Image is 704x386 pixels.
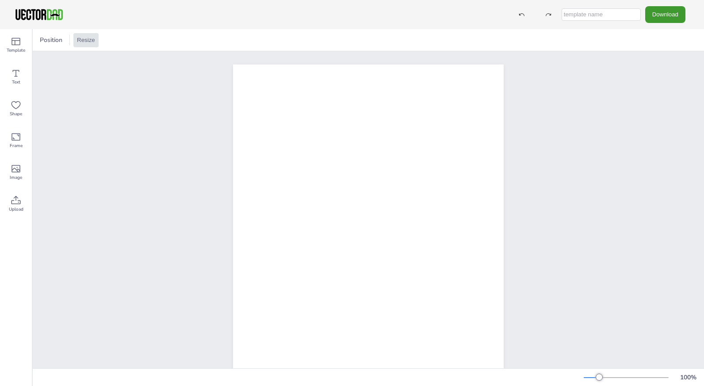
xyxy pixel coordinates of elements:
span: Image [10,174,22,181]
span: Frame [10,142,23,149]
span: Template [7,47,25,54]
span: Shape [10,110,22,117]
span: Position [38,36,64,44]
span: Text [12,79,20,86]
span: Upload [9,206,23,213]
img: VectorDad-1.png [14,8,64,21]
button: Download [645,6,685,23]
button: Resize [73,33,99,47]
div: 100 % [677,373,699,382]
input: template name [562,8,641,21]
